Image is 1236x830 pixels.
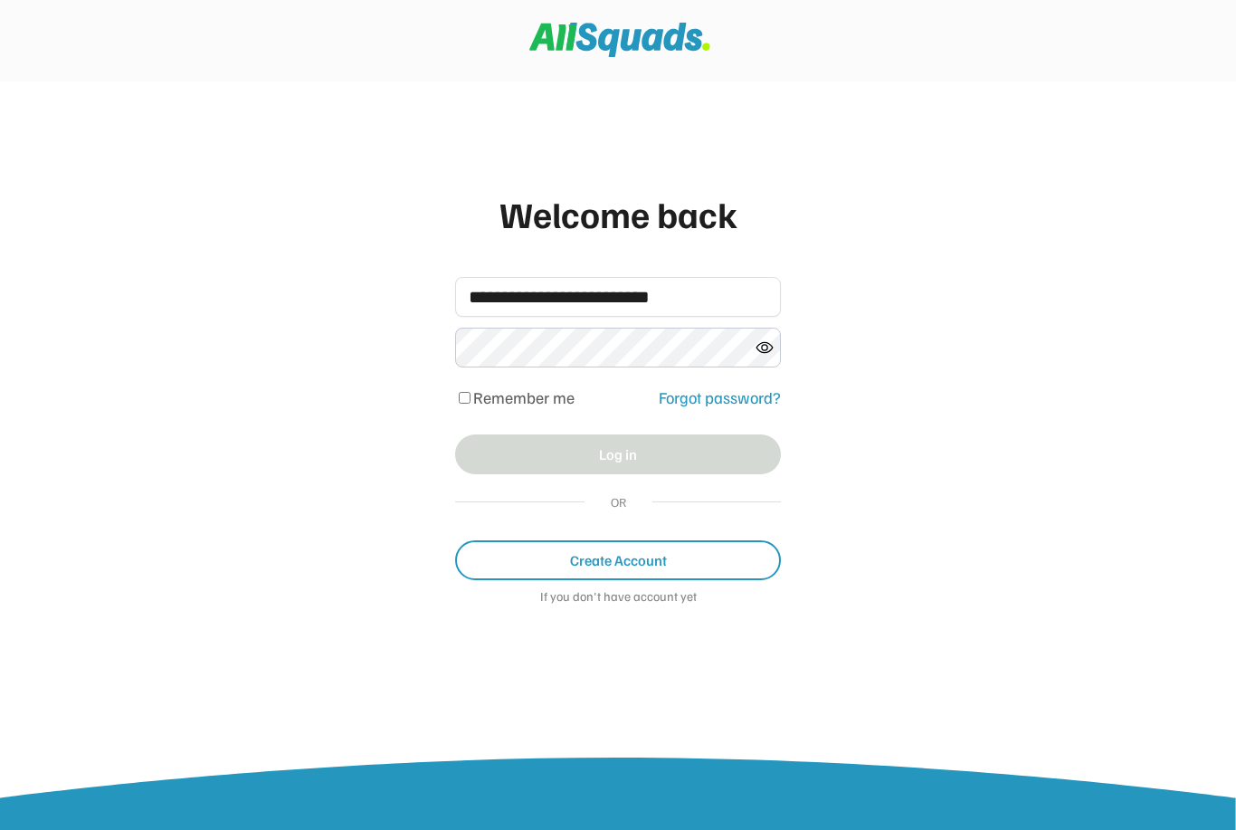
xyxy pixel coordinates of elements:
[455,589,781,607] div: If you don't have account yet
[455,186,781,241] div: Welcome back
[659,386,781,410] div: Forgot password?
[529,23,710,57] img: Squad%20Logo.svg
[455,540,781,580] button: Create Account
[455,434,781,474] button: Log in
[603,492,634,511] div: OR
[473,387,575,407] label: Remember me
